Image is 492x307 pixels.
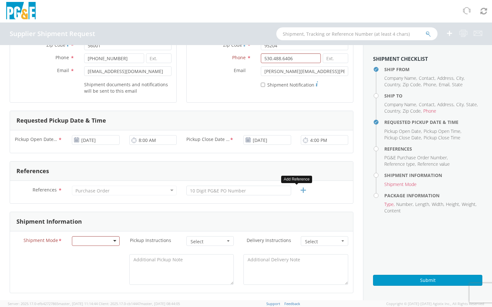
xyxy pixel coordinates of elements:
li: , [439,81,450,88]
span: Number [396,201,413,207]
li: , [403,108,422,114]
h3: Shipment Information [16,219,82,225]
li: , [384,154,448,161]
span: Email [234,67,246,73]
li: , [403,81,422,88]
h4: Shipment Information [384,173,482,178]
span: Type [384,201,394,207]
span: Pickup Close Date & Time [186,136,230,144]
li: , [384,135,422,141]
h4: Requested Pickup Date & Time [384,120,482,125]
li: , [446,201,460,208]
li: , [419,75,436,81]
li: , [384,128,422,135]
h4: Supplier Shipment Request [10,30,95,37]
button: Submit [373,275,482,286]
span: Select [305,238,340,245]
div: Add Reference [281,176,312,183]
span: Pickup Open Date & Time [15,136,58,144]
span: Shipment Mode [24,237,58,245]
li: , [423,81,437,88]
input: Shipment Notification [261,83,265,87]
label: Shipment documents and notifications will be sent to this email [84,80,172,94]
button: Select [301,236,348,246]
span: Phone [423,108,436,114]
span: master, [DATE] 11:14:44 [58,301,98,306]
span: Contact [419,101,435,107]
li: , [384,161,416,167]
span: Zip Code [403,81,421,88]
span: Width [432,201,443,207]
span: PG&E Purchase Order Number [384,154,447,161]
li: , [384,81,401,88]
li: , [415,201,430,208]
span: Contact [419,75,435,81]
strong: Shipment Checklist [373,55,428,62]
li: , [384,108,401,114]
input: Ext. [323,53,348,63]
input: Ext. [146,53,172,63]
span: Server: 2025.17.0-efb42727865 [8,301,98,306]
span: Select [191,238,225,245]
span: Length [415,201,429,207]
span: References [33,187,57,193]
span: Pickup Open Date [384,128,421,134]
img: pge-logo-06675f144f4cfa6a6814.png [5,2,37,21]
span: Company Name [384,75,416,81]
div: Purchase Order [75,188,110,194]
span: Country [384,81,400,88]
input: Shipment, Tracking or Reference Number (at least 4 chars) [276,27,438,40]
li: , [462,201,477,208]
h3: References [16,168,49,174]
span: Pickup Close Time [424,135,460,141]
li: , [396,201,414,208]
span: master, [DATE] 08:44:05 [141,301,180,306]
span: Content [384,208,401,214]
label: Shipment Notification [261,80,318,88]
li: , [432,201,444,208]
span: Height [446,201,459,207]
span: State [452,81,463,88]
span: Phone [55,54,69,60]
h4: Package Information [384,193,482,198]
li: , [456,75,465,81]
span: Delivery Instructions [247,237,291,243]
span: Reference type [384,161,415,167]
span: Address [437,75,454,81]
h3: Requested Pickup Date & Time [16,117,106,124]
button: Select [186,236,234,246]
li: , [424,128,461,135]
span: State [466,101,477,107]
li: , [384,201,395,208]
li: , [384,101,417,108]
span: Client: 2025.17.0-cb14447 [99,301,180,306]
h4: Ship To [384,93,482,98]
span: Pickup Instructions [130,237,171,243]
span: Company Name [384,101,416,107]
a: Support [266,301,280,306]
span: City [456,75,464,81]
h4: Ship From [384,67,482,72]
span: Copyright © [DATE]-[DATE] Agistix Inc., All Rights Reserved [386,301,484,306]
li: , [419,101,436,108]
li: , [456,101,465,108]
span: Pickup Open Time [424,128,460,134]
span: Address [437,101,454,107]
span: Shipment Mode [384,181,417,187]
span: Email [57,67,69,73]
span: City [456,101,464,107]
span: Country [384,108,400,114]
span: Weight [462,201,476,207]
span: Email [439,81,449,88]
li: , [437,101,455,108]
li: , [466,101,478,108]
span: Pickup Close Date [384,135,421,141]
li: , [437,75,455,81]
span: Reference value [418,161,450,167]
span: Phone [232,54,246,60]
a: Feedback [284,301,300,306]
span: Phone [423,81,436,88]
li: , [384,75,417,81]
span: Zip Code [403,108,421,114]
h4: References [384,146,482,151]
